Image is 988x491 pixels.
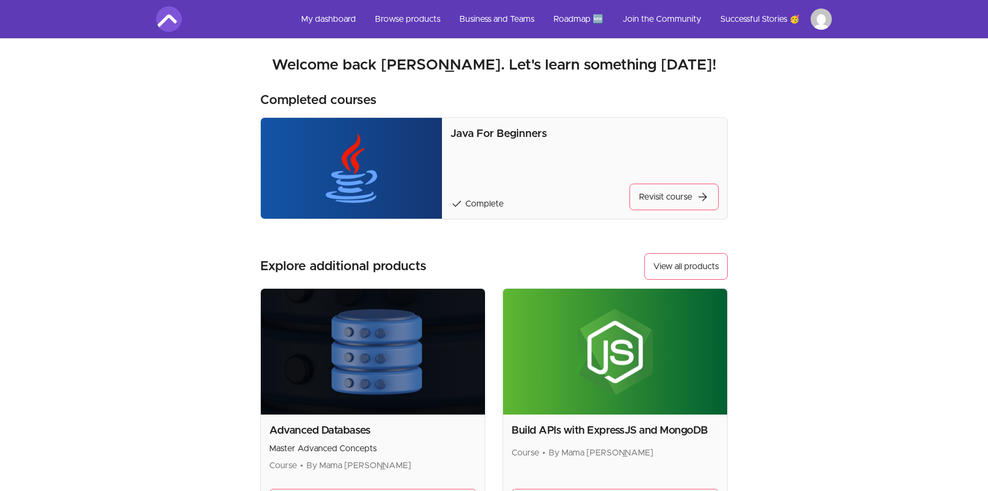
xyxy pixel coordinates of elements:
a: View all products [644,253,728,280]
img: Product image for Java For Beginners [261,118,442,219]
p: Java For Beginners [450,126,719,141]
a: Join the Community [614,6,710,32]
p: Master Advanced Concepts [269,442,476,455]
img: Product image for Build APIs with ExpressJS and MongoDB [503,289,727,415]
span: arrow_forward [696,191,709,203]
span: • [300,461,303,470]
span: By Mama [PERSON_NAME] [306,461,411,470]
h2: Build APIs with ExpressJS and MongoDB [512,423,719,438]
img: Amigoscode logo [156,6,182,32]
a: Roadmap 🆕 [545,6,612,32]
span: Course [269,461,297,470]
a: Browse products [367,6,449,32]
span: check [450,197,463,210]
h3: Explore additional products [260,258,427,275]
a: Revisit coursearrow_forward [629,184,719,210]
span: Complete [465,200,504,208]
img: Profile image for Gabriel Henrique Barbosa Ferreira [811,8,832,30]
span: By Mama [PERSON_NAME] [549,449,653,457]
a: My dashboard [293,6,364,32]
img: Product image for Advanced Databases [261,289,485,415]
span: Course [512,449,539,457]
a: Business and Teams [451,6,543,32]
h2: Advanced Databases [269,423,476,438]
h3: Completed courses [260,92,377,109]
nav: Main [293,6,832,32]
a: Successful Stories 🥳 [712,6,808,32]
span: • [542,449,546,457]
h2: Welcome back [PERSON_NAME]. Let's learn something [DATE]! [156,56,832,75]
